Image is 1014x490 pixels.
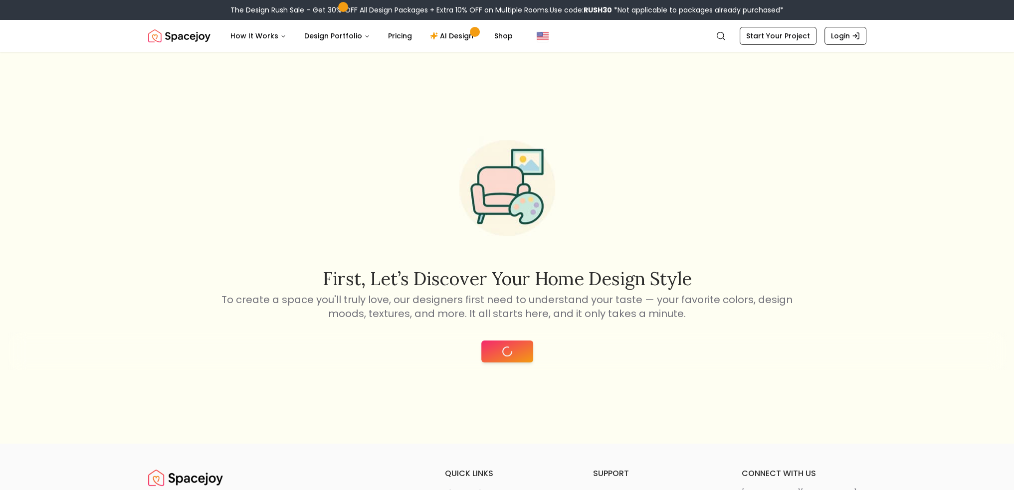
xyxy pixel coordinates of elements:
[148,26,210,46] img: Spacejoy Logo
[742,468,866,480] h6: connect with us
[593,468,718,480] h6: support
[740,27,816,45] a: Start Your Project
[612,5,784,15] span: *Not applicable to packages already purchased*
[148,20,866,52] nav: Global
[220,293,795,321] p: To create a space you'll truly love, our designers first need to understand your taste — your fav...
[380,26,420,46] a: Pricing
[222,26,294,46] button: How It Works
[220,269,795,289] h2: First, let’s discover your home design style
[584,5,612,15] b: RUSH30
[222,26,521,46] nav: Main
[824,27,866,45] a: Login
[148,26,210,46] a: Spacejoy
[296,26,378,46] button: Design Portfolio
[422,26,484,46] a: AI Design
[486,26,521,46] a: Shop
[148,468,223,488] a: Spacejoy
[445,468,570,480] h6: quick links
[443,124,571,252] img: Start Style Quiz Illustration
[148,468,223,488] img: Spacejoy Logo
[230,5,784,15] div: The Design Rush Sale – Get 30% OFF All Design Packages + Extra 10% OFF on Multiple Rooms.
[537,30,549,42] img: United States
[550,5,612,15] span: Use code:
